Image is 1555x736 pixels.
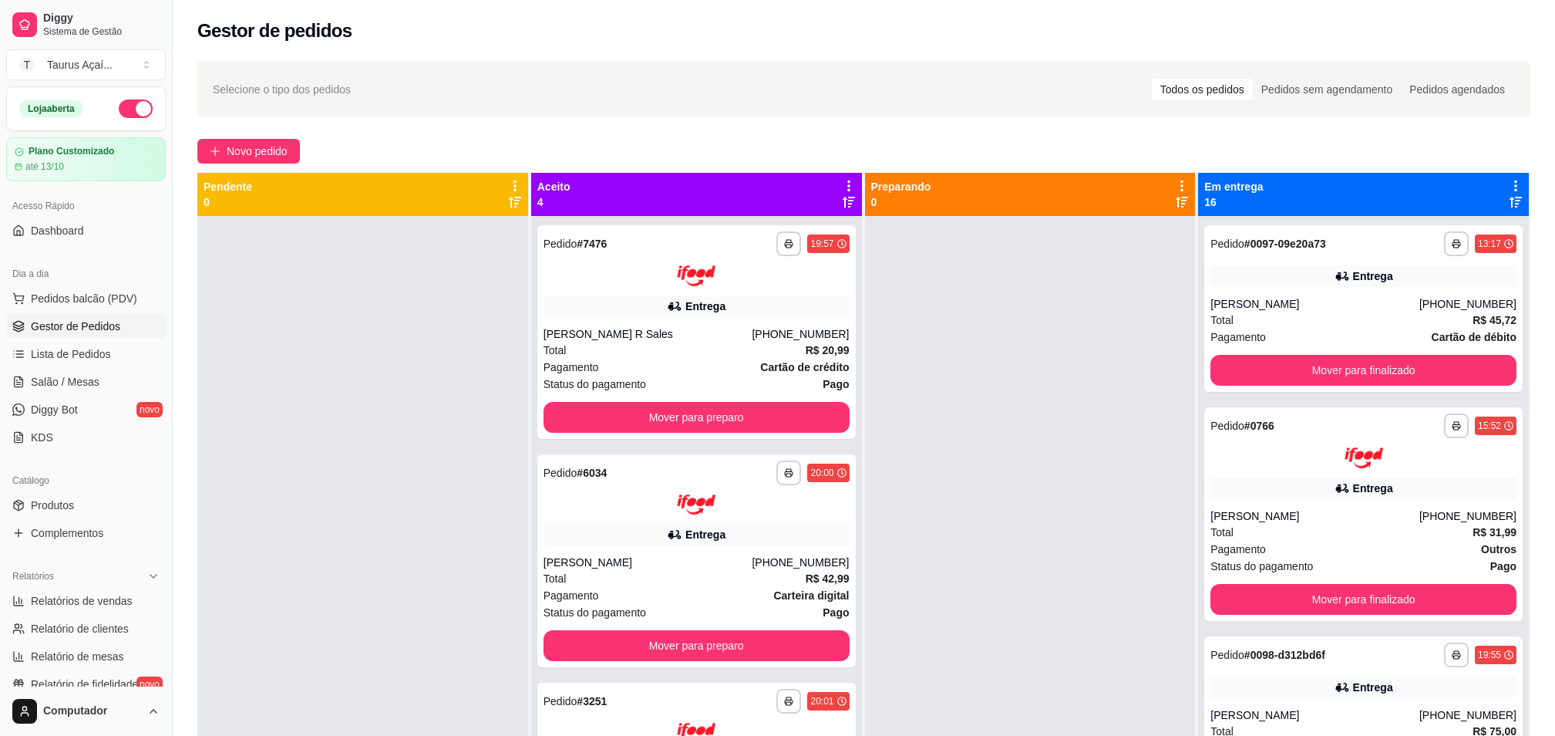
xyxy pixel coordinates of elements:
[544,695,577,707] span: Pedido
[1204,194,1263,210] p: 16
[119,100,153,118] button: Alterar Status
[1210,649,1244,661] span: Pedido
[1473,526,1516,538] strong: R$ 31,99
[197,19,352,43] h2: Gestor de pedidos
[1473,314,1516,326] strong: R$ 45,72
[544,604,646,621] span: Status do pagamento
[544,342,567,359] span: Total
[823,606,849,619] strong: Pago
[544,376,646,393] span: Status do pagamento
[537,179,571,194] p: Aceito
[537,194,571,210] p: 4
[806,344,850,356] strong: R$ 20,99
[6,616,166,641] a: Relatório de clientes
[1244,420,1274,432] strong: # 0766
[31,291,137,306] span: Pedidos balcão (PDV)
[47,57,113,73] div: Taurus Açaí ...
[6,397,166,422] a: Diggy Botnovo
[1210,238,1244,250] span: Pedido
[31,677,138,692] span: Relatório de fidelidade
[6,194,166,218] div: Acesso Rápido
[6,286,166,311] button: Pedidos balcão (PDV)
[752,555,849,570] div: [PHONE_NUMBER]
[1478,238,1501,250] div: 13:17
[1481,543,1516,555] strong: Outros
[773,589,849,602] strong: Carteira digital
[810,695,833,707] div: 20:01
[6,6,166,43] a: DiggySistema de Gestão
[544,402,850,433] button: Mover para preparo
[577,467,607,479] strong: # 6034
[544,359,599,376] span: Pagamento
[871,194,931,210] p: 0
[1401,79,1513,100] div: Pedidos agendados
[1353,481,1393,496] div: Entrega
[31,319,120,334] span: Gestor de Pedidos
[227,143,288,160] span: Novo pedido
[760,361,849,373] strong: Cartão de crédito
[544,467,577,479] span: Pedido
[6,137,166,181] a: Plano Customizadoaté 13/10
[6,425,166,450] a: KDS
[1210,584,1516,615] button: Mover para finalizado
[677,265,715,286] img: ifood
[19,57,35,73] span: T
[6,370,166,394] a: Salão / Mesas
[1419,508,1516,524] div: [PHONE_NUMBER]
[1204,179,1263,194] p: Em entrega
[6,218,166,243] a: Dashboard
[31,223,84,238] span: Dashboard
[6,342,166,366] a: Lista de Pedidos
[544,326,752,342] div: [PERSON_NAME] R Sales
[43,12,160,25] span: Diggy
[31,346,111,362] span: Lista de Pedidos
[1210,707,1419,723] div: [PERSON_NAME]
[31,374,99,390] span: Salão / Mesas
[31,649,124,664] span: Relatório de mesas
[685,299,725,314] div: Entrega
[544,630,850,661] button: Mover para preparo
[31,402,78,417] span: Diggy Bot
[1345,447,1383,468] img: ifood
[544,570,567,587] span: Total
[1210,558,1313,575] span: Status do pagamento
[6,693,166,730] button: Computador
[204,194,252,210] p: 0
[31,430,53,445] span: KDS
[6,262,166,286] div: Dia a dia
[1210,312,1234,329] span: Total
[1478,649,1501,661] div: 19:55
[6,468,166,493] div: Catálogo
[1210,420,1244,432] span: Pedido
[31,621,129,636] span: Relatório de clientes
[677,495,715,515] img: ifood
[810,238,833,250] div: 19:57
[544,238,577,250] span: Pedido
[752,326,849,342] div: [PHONE_NUMBER]
[1210,508,1419,524] div: [PERSON_NAME]
[806,572,850,585] strong: R$ 42,99
[1419,707,1516,723] div: [PHONE_NUMBER]
[31,498,74,513] span: Produtos
[6,644,166,669] a: Relatório de mesas
[1152,79,1253,100] div: Todos os pedidos
[204,179,252,194] p: Pendente
[6,49,166,80] button: Select a team
[6,521,166,545] a: Complementos
[871,179,931,194] p: Preparando
[1353,268,1393,284] div: Entrega
[1244,238,1326,250] strong: # 0097-09e20a73
[1353,680,1393,695] div: Entrega
[12,570,54,582] span: Relatórios
[1244,649,1325,661] strong: # 0098-d312bd6f
[43,25,160,38] span: Sistema de Gestão
[810,467,833,479] div: 20:00
[685,527,725,542] div: Entrega
[31,593,133,609] span: Relatórios de vendas
[1210,329,1266,346] span: Pagamento
[1210,355,1516,386] button: Mover para finalizado
[6,314,166,339] a: Gestor de Pedidos
[1432,331,1516,343] strong: Cartão de débito
[6,493,166,518] a: Produtos
[1210,541,1266,558] span: Pagamento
